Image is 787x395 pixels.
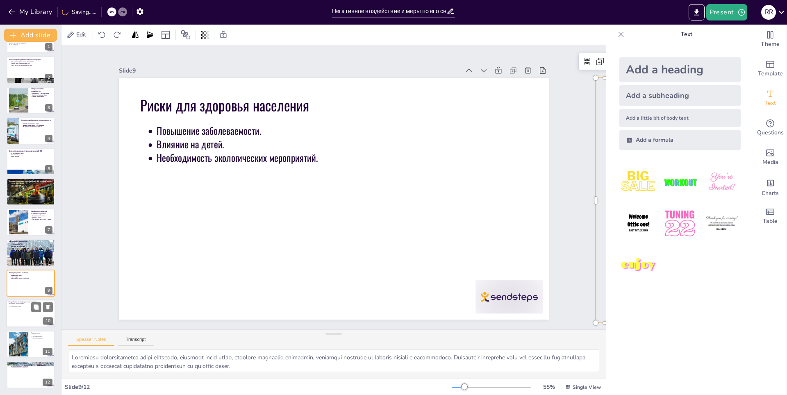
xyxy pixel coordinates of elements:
p: Комплексный подход. [32,337,52,339]
button: Export to PowerPoint [689,4,705,20]
div: 3 [45,104,52,111]
span: Table [763,217,778,226]
div: Add ready made slides [754,54,787,84]
span: Charts [762,189,779,198]
p: Мероприятия по снижению негативного воздействия [31,210,52,215]
div: 3 [7,87,55,114]
div: Change the overall theme [754,25,787,54]
div: 4 [7,117,55,144]
div: Add text boxes [754,84,787,113]
p: Внедрение современных технологий. [11,365,52,367]
p: Устойчивое развитие. [32,336,52,337]
p: Данная презентация рассматривает негативное воздействие, оказываемое ПАО «Нижнекамскшина» на окру... [9,39,52,44]
div: 8 [7,239,55,266]
div: 7 [45,226,52,234]
img: 6.jpeg [703,204,741,243]
p: Воздействие на природные экосистемы [9,301,53,304]
div: Add a subheading [619,85,741,106]
span: Position [181,30,191,40]
button: r r [761,4,776,20]
p: Виды негативного воздействия на окружающую [DATE] [9,150,52,152]
div: 55 % [539,383,559,391]
strong: Аддитивное производство. [11,243,23,245]
p: Энергоснабжение и водоснабжение. [32,94,52,95]
span: Edit [75,31,88,39]
div: Slide 9 [119,67,460,75]
div: Add a little bit of body text [619,109,741,127]
p: Негативные последствия для окружающей [DATE] и здоровья человека [9,180,52,183]
p: Качество продукции контролируется на всех этапах. [11,64,52,66]
div: Add charts and graphs [754,172,787,202]
button: Duplicate Slide [31,302,41,312]
input: Insert title [332,5,446,17]
p: Вторичная переработка побочных материалов. [11,62,52,64]
img: 2.jpeg [661,163,699,201]
p: Принципы наилучших доступных технологий. [32,218,52,220]
p: Завод находится в промышленной зоне. [32,93,52,94]
p: Снижение биоразнообразия. [10,303,53,304]
img: 1.jpeg [619,163,657,201]
p: Модернизация систем очистки. [32,216,52,217]
div: Get real-time input from your audience [754,113,787,143]
p: Развитая транспортная сеть. [32,95,52,97]
button: Delete Slide [43,302,53,312]
p: Выбросы загрязняющих веществ. [11,152,52,154]
div: 1 [45,43,52,50]
p: Повышение заболеваемости. [11,275,31,277]
div: Layout [159,28,172,41]
p: Влияние на детей. [157,137,334,151]
div: 10 [43,318,53,325]
p: Риски для здоровья населения [140,95,334,115]
div: Saving...... [62,8,96,16]
div: 11 [43,348,52,355]
p: Необходимость экологических мероприятий. [157,151,334,164]
p: Подводя итог [31,332,52,334]
p: Необходимость эффективных мер. [32,334,52,336]
div: 9 [7,270,55,297]
div: 2 [7,56,55,83]
span: Text [764,99,776,108]
p: Text [628,25,746,44]
div: 9 [45,287,52,294]
p: Необходимость контроля здоровья. [11,186,52,188]
img: 7.jpeg [619,246,657,284]
p: Утилизация отходов. [32,217,52,219]
p: Заключение [9,362,52,365]
div: Add a table [754,202,787,231]
p: Превышение предельно допустимых концентраций. [23,125,52,126]
strong: Продление срока службы шин. [11,245,25,247]
p: Ухудшение состояния почвы. [10,304,53,306]
img: 4.jpeg [619,204,657,243]
p: Влияние на детей. [11,276,31,278]
div: 2 [45,74,52,81]
strong: Альтернативы и инновации [9,240,27,243]
strong: Альтернативные материалы. [11,242,24,244]
img: 5.jpeg [661,204,699,243]
div: Add a formula [619,130,741,150]
p: Активная работа над экологией. [11,364,52,366]
p: Generated with [URL] [9,44,52,45]
p: Необходимость природоохранных мероприятий. [23,126,52,127]
p: Влияние на экосистемы. [11,184,52,186]
div: 7 [7,209,55,236]
span: Media [762,158,778,167]
img: 3.jpeg [703,163,741,201]
div: 5 [45,165,52,173]
p: Ухудшение здоровья населения. [11,183,52,184]
div: 4 [45,135,52,142]
div: 10 [6,300,55,328]
p: Месторасположение и инфраструктура [31,88,52,92]
p: Высокий уровень загрязнения воздуха. [23,123,52,125]
button: Speaker Notes [68,337,114,346]
p: Сбросы сточных вод. [11,154,52,156]
span: Theme [761,40,780,49]
div: Add a heading [619,57,741,82]
div: 6 [7,178,55,205]
div: r r [761,5,776,20]
p: Снижение негативного воздействия. [11,367,52,369]
p: Образование отходов. [11,155,52,157]
div: 11 [7,331,55,358]
p: Экологическая обстановка в районе предприятия [21,119,52,122]
div: Add images, graphics, shapes or video [754,143,787,172]
button: Present [706,4,747,20]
